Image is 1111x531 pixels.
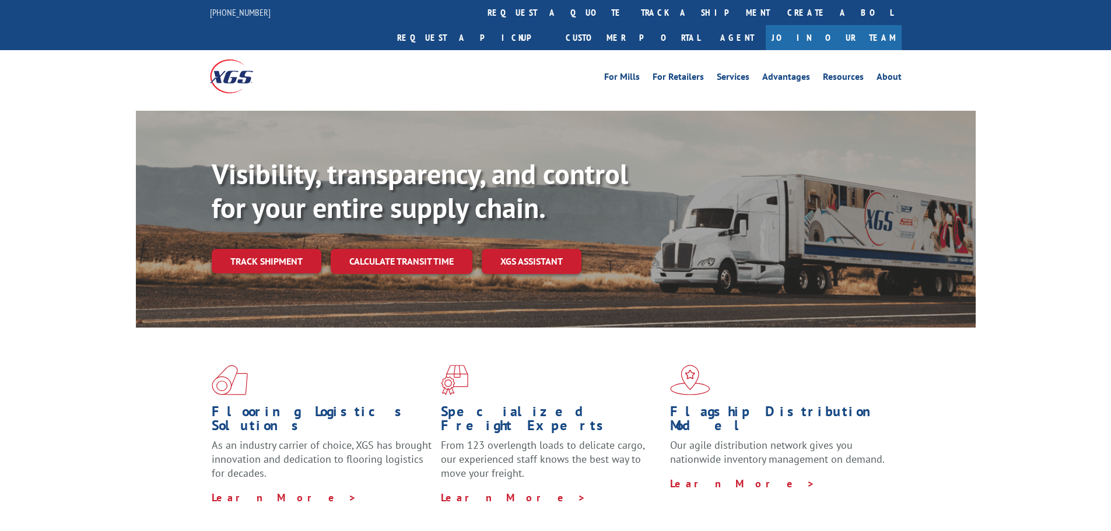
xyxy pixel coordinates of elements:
a: Learn More > [441,491,586,504]
a: About [877,72,902,85]
a: [PHONE_NUMBER] [210,6,271,18]
a: Learn More > [670,477,815,490]
a: Customer Portal [557,25,709,50]
p: From 123 overlength loads to delicate cargo, our experienced staff knows the best way to move you... [441,438,661,490]
a: For Mills [604,72,640,85]
a: For Retailers [653,72,704,85]
a: Services [717,72,749,85]
a: Track shipment [212,249,321,273]
a: Advantages [762,72,810,85]
a: Join Our Team [766,25,902,50]
a: Resources [823,72,864,85]
a: Calculate transit time [331,249,472,274]
a: Agent [709,25,766,50]
a: Learn More > [212,491,357,504]
b: Visibility, transparency, and control for your entire supply chain. [212,156,628,226]
span: As an industry carrier of choice, XGS has brought innovation and dedication to flooring logistics... [212,438,432,480]
h1: Flagship Distribution Model [670,405,891,438]
h1: Flooring Logistics Solutions [212,405,432,438]
img: xgs-icon-flagship-distribution-model-red [670,365,710,395]
img: xgs-icon-focused-on-flooring-red [441,365,468,395]
img: xgs-icon-total-supply-chain-intelligence-red [212,365,248,395]
span: Our agile distribution network gives you nationwide inventory management on demand. [670,438,885,466]
h1: Specialized Freight Experts [441,405,661,438]
a: Request a pickup [388,25,557,50]
a: XGS ASSISTANT [482,249,581,274]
